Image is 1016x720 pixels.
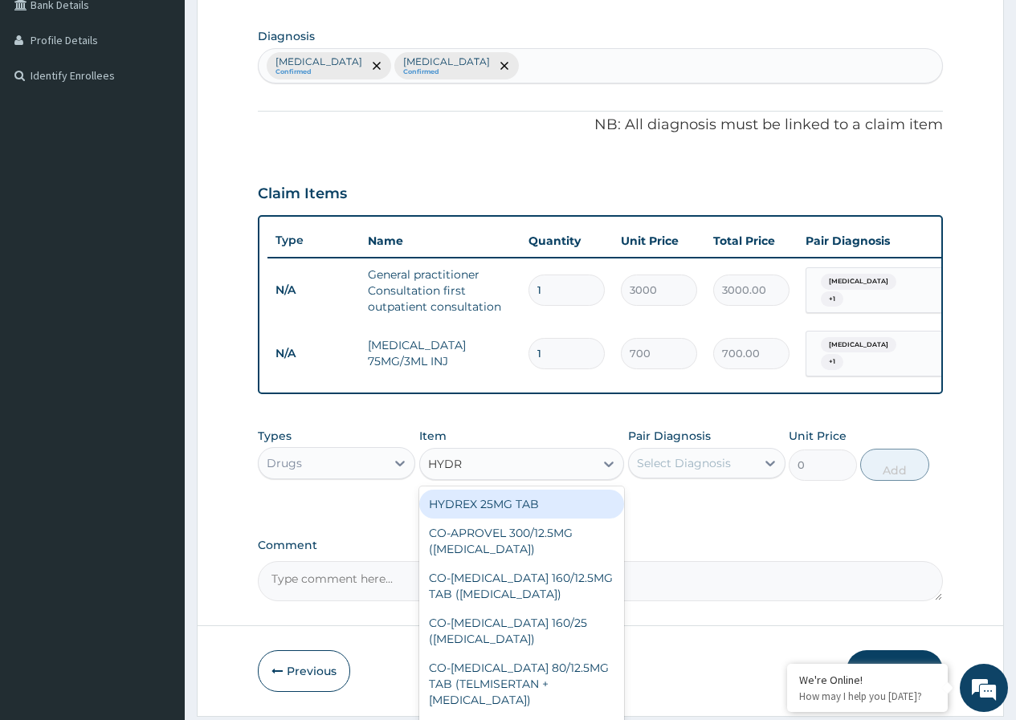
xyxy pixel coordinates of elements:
[267,275,360,305] td: N/A
[267,339,360,368] td: N/A
[419,519,625,563] div: CO-APROVEL 300/12.5MG ([MEDICAL_DATA])
[8,438,306,494] textarea: Type your message and hit 'Enter'
[267,455,302,471] div: Drugs
[705,225,798,257] th: Total Price
[30,80,65,120] img: d_794563401_company_1708531726252_794563401
[799,673,936,687] div: We're Online!
[860,449,928,481] button: Add
[821,291,843,307] span: + 1
[419,608,625,653] div: CO-[MEDICAL_DATA] 160/25 ([MEDICAL_DATA])
[360,329,520,377] td: [MEDICAL_DATA] 75MG/3ML INJ
[258,539,943,552] label: Comment
[821,337,896,353] span: [MEDICAL_DATA]
[419,428,447,444] label: Item
[403,55,490,68] p: [MEDICAL_DATA]
[267,226,360,255] th: Type
[419,563,625,608] div: CO-[MEDICAL_DATA] 160/12.5MG TAB ([MEDICAL_DATA])
[497,59,512,73] span: remove selection option
[275,68,362,76] small: Confirmed
[419,653,625,714] div: CO-[MEDICAL_DATA] 80/12.5MG TAB (TELMISERTAN + [MEDICAL_DATA])
[275,55,362,68] p: [MEDICAL_DATA]
[258,429,292,443] label: Types
[821,274,896,290] span: [MEDICAL_DATA]
[360,258,520,323] td: General practitioner Consultation first outpatient consultation
[628,428,711,444] label: Pair Diagnosis
[789,428,847,444] label: Unit Price
[84,90,270,111] div: Chat with us now
[93,202,222,364] span: We're online!
[798,225,974,257] th: Pair Diagnosis
[419,490,625,519] div: HYDREX 25MG TAB
[637,455,731,471] div: Select Diagnosis
[520,225,613,257] th: Quantity
[258,185,347,203] h3: Claim Items
[403,68,490,76] small: Confirmed
[613,225,705,257] th: Unit Price
[263,8,302,47] div: Minimize live chat window
[258,650,350,692] button: Previous
[258,115,943,136] p: NB: All diagnosis must be linked to a claim item
[369,59,384,73] span: remove selection option
[799,689,936,703] p: How may I help you today?
[258,28,315,44] label: Diagnosis
[847,650,943,692] button: Submit
[360,225,520,257] th: Name
[821,354,843,370] span: + 1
